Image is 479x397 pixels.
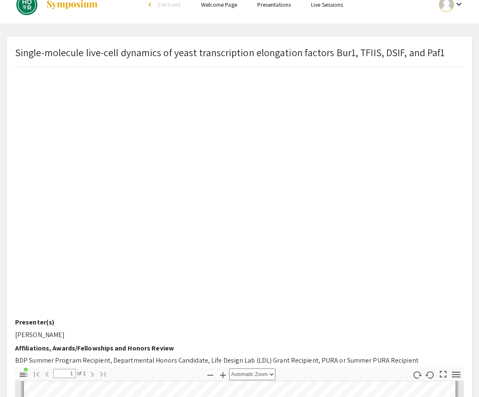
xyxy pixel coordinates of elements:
input: Page [53,369,76,378]
button: Rotate Clockwise [410,368,424,381]
button: Next Page [85,368,99,380]
a: Live Sessions [311,1,343,8]
a: Presentations [257,1,291,8]
span: Exit Event [158,1,181,8]
p: Single-molecule live-cell dynamics of yeast transcription elongation factors Bur1, TFIIS, DSIF, a... [15,45,445,60]
button: Tools [449,368,463,381]
div: arrow_back_ios [149,2,154,7]
span: of 1 [76,369,86,378]
button: Zoom In [216,368,230,381]
h2: Presenter(s) [15,318,464,326]
h2: Affiliations, Awards/Fellowships and Honors Review [15,344,464,352]
button: Go to Last Page [96,368,110,380]
button: Switch to Presentation Mode [436,367,450,379]
iframe: Chat [6,359,36,391]
button: Zoom Out [203,368,217,381]
p: BDP Summer Program Recipient, Departmental Honors Candidate, Life Design Lab (LDL) Grant Recipien... [15,355,464,366]
p: [PERSON_NAME] [15,330,464,340]
button: Previous Page [40,368,54,380]
button: Rotate Counterclockwise [423,368,437,381]
select: Zoom [229,368,275,380]
button: Go to First Page [29,368,44,380]
iframe: Kevin Nguyen Reflection - DREAMS 2025 [15,5,464,318]
a: Welcome Page [201,1,237,8]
